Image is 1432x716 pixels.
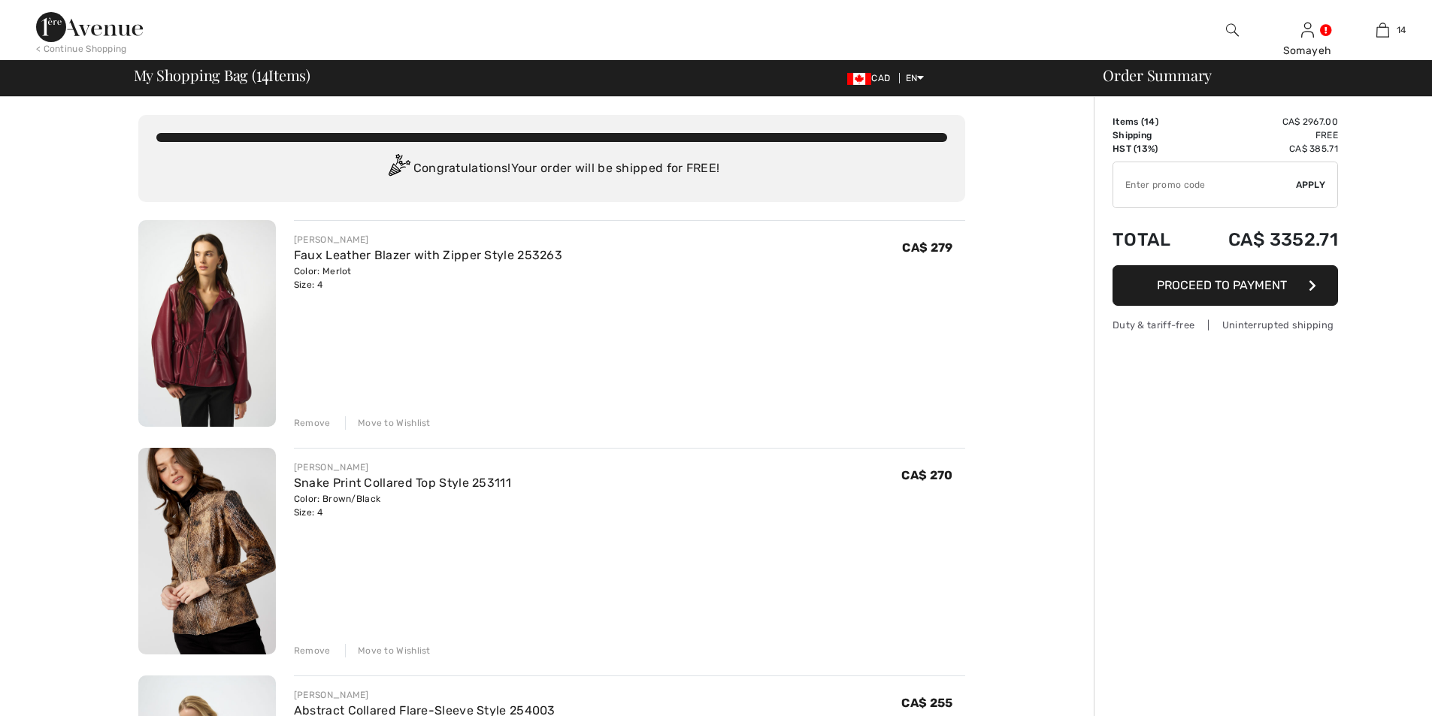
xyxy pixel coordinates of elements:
[902,240,952,255] span: CA$ 279
[138,220,276,427] img: Faux Leather Blazer with Zipper Style 253263
[294,644,331,657] div: Remove
[294,233,562,246] div: [PERSON_NAME]
[1144,116,1155,127] span: 14
[294,416,331,430] div: Remove
[294,688,556,702] div: [PERSON_NAME]
[294,248,562,262] a: Faux Leather Blazer with Zipper Style 253263
[138,448,276,654] img: Snake Print Collared Top Style 253111
[345,644,431,657] div: Move to Wishlist
[345,416,431,430] div: Move to Wishlist
[1301,23,1314,37] a: Sign In
[901,468,952,482] span: CA$ 270
[847,73,871,85] img: Canadian Dollar
[134,68,311,83] span: My Shopping Bag ( Items)
[1113,318,1338,332] div: Duty & tariff-free | Uninterrupted shipping
[294,264,562,292] div: Color: Merlot Size: 4
[294,492,511,519] div: Color: Brown/Black Size: 4
[906,73,925,83] span: EN
[1296,178,1326,192] span: Apply
[1397,23,1406,37] span: 14
[256,64,269,83] span: 14
[1191,142,1338,156] td: CA$ 385.71
[1113,214,1191,265] td: Total
[1157,278,1287,292] span: Proceed to Payment
[1113,128,1191,142] td: Shipping
[1113,162,1296,207] input: Promo code
[901,696,952,710] span: CA$ 255
[1085,68,1423,83] div: Order Summary
[1376,21,1389,39] img: My Bag
[1226,21,1239,39] img: search the website
[36,42,127,56] div: < Continue Shopping
[36,12,143,42] img: 1ère Avenue
[1301,21,1314,39] img: My Info
[847,73,896,83] span: CAD
[1113,115,1191,128] td: Items ( )
[1346,21,1419,39] a: 14
[294,461,511,474] div: [PERSON_NAME]
[1113,265,1338,306] button: Proceed to Payment
[156,154,947,184] div: Congratulations! Your order will be shipped for FREE!
[1113,142,1191,156] td: HST (13%)
[1270,43,1344,59] div: Somayeh
[1191,214,1338,265] td: CA$ 3352.71
[383,154,413,184] img: Congratulation2.svg
[1191,128,1338,142] td: Free
[294,476,511,490] a: Snake Print Collared Top Style 253111
[1191,115,1338,128] td: CA$ 2967.00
